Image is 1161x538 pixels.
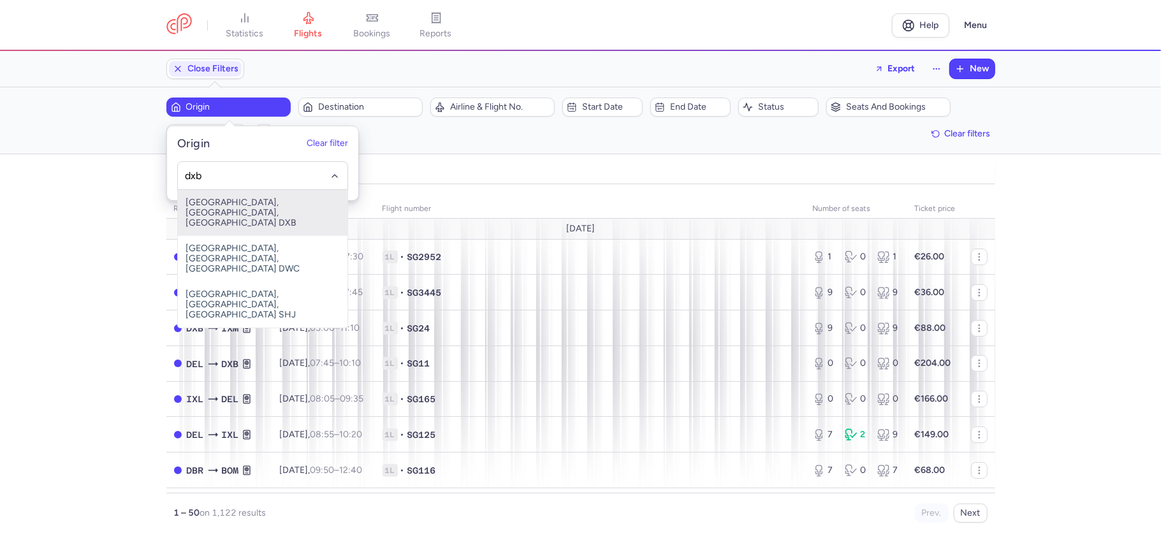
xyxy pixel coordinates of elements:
[383,357,398,370] span: 1L
[310,429,335,440] time: 08:55
[907,200,963,219] th: Ticket price
[950,59,995,78] button: New
[340,251,364,262] time: 07:30
[813,286,835,299] div: 9
[167,59,244,78] button: Close Filters
[186,102,286,112] span: Origin
[310,323,335,333] time: 05:00
[826,98,951,117] button: Seats and bookings
[945,129,991,138] span: Clear filters
[318,102,418,112] span: Destination
[845,428,867,441] div: 2
[957,13,995,38] button: Menu
[877,357,900,370] div: 0
[222,392,239,406] span: Indira Gandhi International, New Delhi, India
[375,200,805,219] th: Flight number
[845,286,867,299] div: 0
[166,200,272,219] th: route
[400,322,405,335] span: •
[166,98,291,117] button: Origin
[280,393,364,404] span: [DATE],
[877,286,900,299] div: 9
[450,102,550,112] span: Airline & Flight No.
[562,98,643,117] button: Start date
[915,287,945,298] strong: €36.00
[877,251,900,263] div: 1
[915,323,946,333] strong: €88.00
[813,464,835,477] div: 7
[407,251,442,263] span: SG2952
[400,286,405,299] span: •
[340,393,364,404] time: 09:35
[915,429,949,440] strong: €149.00
[892,13,949,38] a: Help
[280,465,363,476] span: [DATE],
[919,20,938,30] span: Help
[383,251,398,263] span: 1L
[813,357,835,370] div: 0
[758,102,814,112] span: Status
[915,393,949,404] strong: €166.00
[174,431,182,439] span: CLOSED
[298,98,423,117] button: Destination
[178,282,347,328] span: [GEOGRAPHIC_DATA], [GEOGRAPHIC_DATA], [GEOGRAPHIC_DATA] SHJ
[166,124,247,143] button: Days of week
[174,507,200,518] strong: 1 – 50
[400,428,405,441] span: •
[888,64,916,73] span: Export
[174,395,182,403] span: CLOSED
[178,190,347,236] span: [GEOGRAPHIC_DATA], [GEOGRAPHIC_DATA], [GEOGRAPHIC_DATA] DXB
[222,463,239,477] span: Chhatrapati Shivaji International (Sahar International), Mumbai, India
[226,28,263,40] span: statistics
[354,28,391,40] span: bookings
[383,322,398,335] span: 1L
[650,98,731,117] button: End date
[187,357,204,371] span: Indira Gandhi International, New Delhi, India
[954,504,988,523] button: Next
[187,463,204,477] span: Darbhanga Airport, Darbhanga, India
[200,507,267,518] span: on 1,122 results
[407,428,436,441] span: SG125
[738,98,819,117] button: Status
[280,429,363,440] span: [DATE],
[178,236,347,282] span: [GEOGRAPHIC_DATA], [GEOGRAPHIC_DATA], [GEOGRAPHIC_DATA] DWC
[407,464,436,477] span: SG116
[407,357,430,370] span: SG11
[280,358,361,368] span: [DATE],
[310,465,363,476] span: –
[383,428,398,441] span: 1L
[277,11,340,40] a: flights
[222,357,239,371] span: DXB
[845,251,867,263] div: 0
[174,467,182,474] span: CLOSED
[845,357,867,370] div: 0
[813,251,835,263] div: 1
[166,13,192,37] a: CitizenPlane red outlined logo
[846,102,946,112] span: Seats and bookings
[813,322,835,335] div: 9
[340,465,363,476] time: 12:40
[805,200,907,219] th: number of seats
[877,322,900,335] div: 9
[184,168,340,182] input: -searchbox
[400,251,405,263] span: •
[400,464,405,477] span: •
[407,393,436,405] span: SG165
[813,428,835,441] div: 7
[845,464,867,477] div: 0
[582,102,638,112] span: Start date
[430,98,555,117] button: Airline & Flight No.
[915,358,951,368] strong: €204.00
[310,429,363,440] span: –
[310,358,361,368] span: –
[670,102,726,112] span: End date
[188,64,239,74] span: Close Filters
[340,323,360,333] time: 11:10
[295,28,323,40] span: flights
[420,28,452,40] span: reports
[927,124,995,143] button: Clear filters
[566,224,595,234] span: [DATE]
[174,324,182,332] span: CLOSED
[866,59,924,79] button: Export
[310,323,360,333] span: –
